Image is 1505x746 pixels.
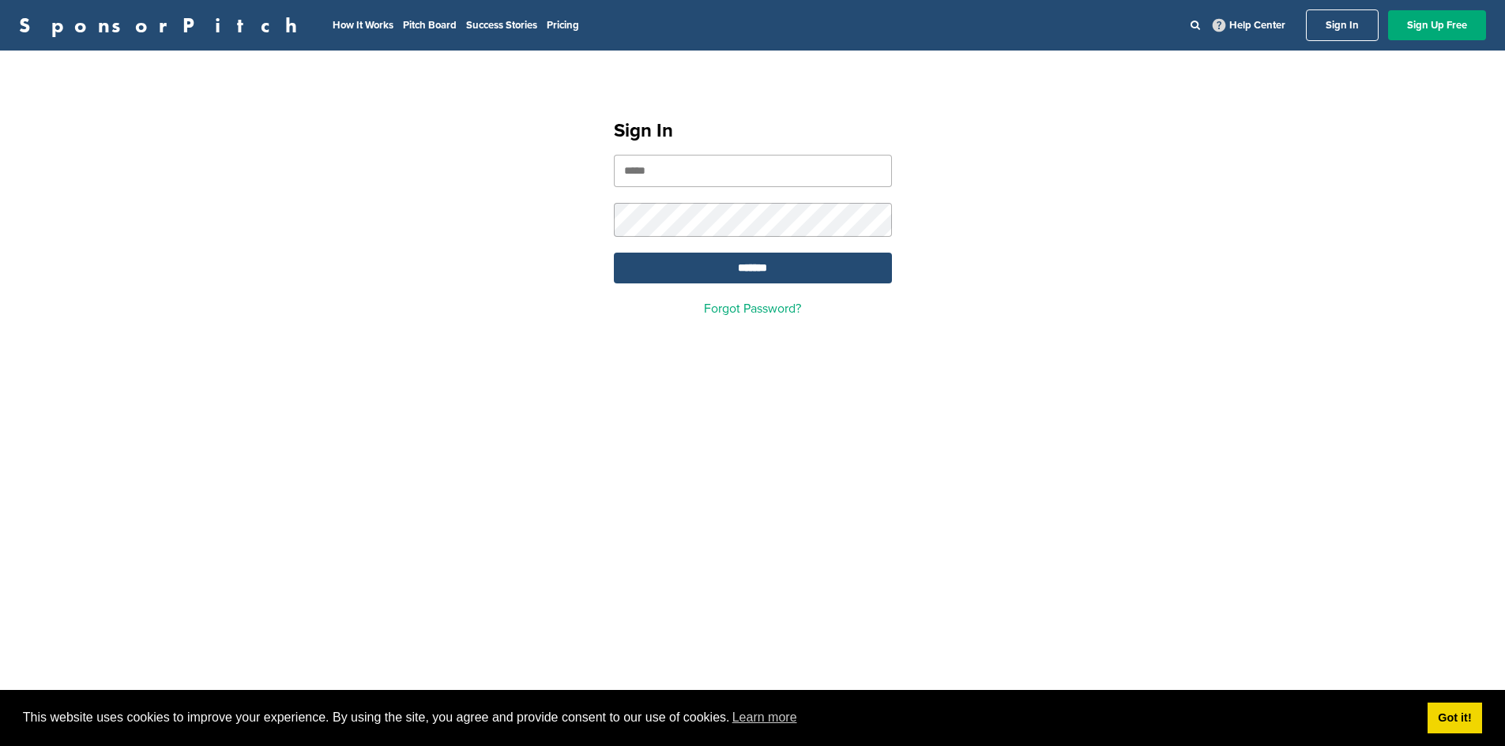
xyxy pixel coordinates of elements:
[614,117,892,145] h1: Sign In
[547,19,579,32] a: Pricing
[1428,703,1482,734] a: dismiss cookie message
[403,19,457,32] a: Pitch Board
[23,706,1415,729] span: This website uses cookies to improve your experience. By using the site, you agree and provide co...
[19,15,307,36] a: SponsorPitch
[704,301,801,317] a: Forgot Password?
[466,19,537,32] a: Success Stories
[333,19,393,32] a: How It Works
[730,706,800,729] a: learn more about cookies
[1388,10,1486,40] a: Sign Up Free
[1210,16,1289,35] a: Help Center
[1306,9,1379,41] a: Sign In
